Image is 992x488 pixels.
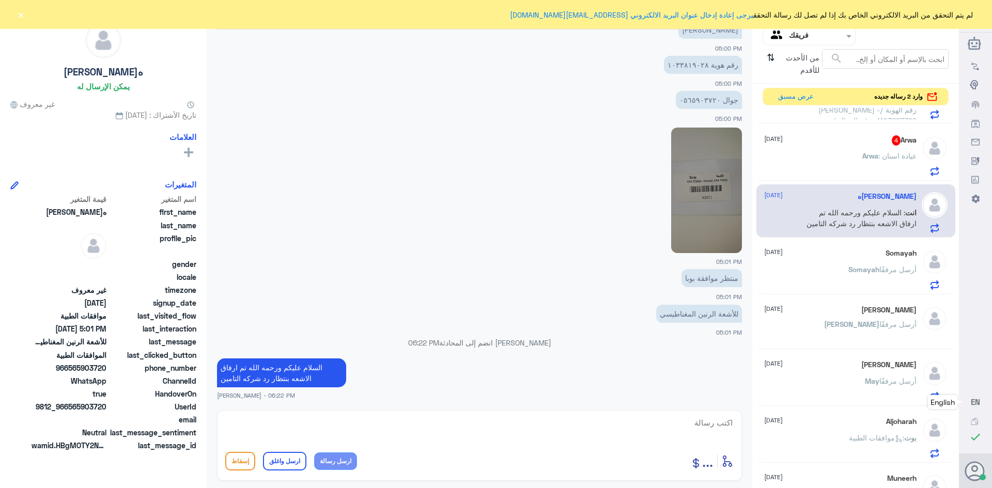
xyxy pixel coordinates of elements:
[109,350,196,360] span: last_clicked_button
[922,417,948,443] img: defaultAdmin.png
[969,431,982,443] i: check
[879,376,917,385] span: أرسل مرفقًا
[764,473,783,482] span: [DATE]
[715,45,742,52] span: 05:00 PM
[32,285,106,295] span: غير معروف
[314,452,357,470] button: ارسل رسالة
[773,88,818,105] button: عرض مسبق
[109,323,196,334] span: last_interaction
[764,247,783,257] span: [DATE]
[716,329,742,336] span: 05:01 PM
[109,440,196,451] span: last_message_id
[109,427,196,438] span: last_message_sentiment
[823,50,948,68] input: ابحث بالإسم أو المكان أو إلخ..
[779,49,822,79] span: من الأحدث للأقدم
[86,23,121,58] img: defaultAdmin.png
[32,440,106,451] span: wamid.HBgMOTY2NTY1OTAzNzIwFQIAEhggQUMxNkRCRkYzRkIyNUY1NDFENjVCRkExRTFDMUEyRDIA
[922,306,948,332] img: defaultAdmin.png
[109,207,196,217] span: first_name
[32,414,106,425] span: null
[32,427,106,438] span: 0
[109,220,196,231] span: last_name
[878,151,917,160] span: : عيادة اسنان
[764,134,783,144] span: [DATE]
[32,350,106,360] span: الموافقات الطبية
[109,363,196,373] span: phone_number
[109,310,196,321] span: last_visited_flow
[10,99,55,109] span: غير معروف
[32,323,106,334] span: 2025-09-24T14:01:55.456Z
[32,336,106,347] span: للأشعة الرنين المغناطيسي
[716,258,742,265] span: 05:01 PM
[879,265,917,274] span: أرسل مرفقًا
[848,265,879,274] span: Somayah
[861,360,917,369] h5: May Aleisa
[664,56,742,74] p: 24/9/2025, 5:00 PM
[858,192,917,201] h5: عبدالاله
[32,272,106,282] span: null
[109,272,196,282] span: locale
[879,320,917,328] span: أرسل مرفقًا
[109,233,196,257] span: profile_pic
[715,80,742,87] span: 05:00 PM
[109,375,196,386] span: ChannelId
[217,391,295,400] span: [PERSON_NAME] - 06:22 PM
[887,474,917,483] h5: Muneerh
[32,363,106,373] span: 966565903720
[892,135,901,146] span: 4
[656,305,742,323] p: 24/9/2025, 5:01 PM
[892,135,917,146] h5: Arwa
[764,304,783,313] span: [DATE]
[109,194,196,204] span: اسم المتغير
[865,376,879,385] span: May
[408,338,439,347] span: 06:22 PM
[678,21,742,39] p: 24/9/2025, 5:00 PM
[905,208,917,217] span: انت
[81,233,106,259] img: defaultAdmin.png
[32,401,106,412] span: 9812_966565903720
[922,249,948,275] img: defaultAdmin.png
[922,192,948,218] img: defaultAdmin.png
[32,310,106,321] span: موافقات الطبية
[217,358,346,387] p: 24/9/2025, 6:22 PM
[807,208,917,228] span: : السلام عليكم ورحمه الله تم ارفاق الاشعه بنتظار رد شركه التامين
[767,49,775,75] i: ⇅
[861,306,917,314] h5: Sarah
[676,91,742,109] p: 24/9/2025, 5:00 PM
[764,416,783,425] span: [DATE]
[886,417,917,426] h5: Aljoharah
[32,259,106,270] span: null
[64,66,143,78] h5: [PERSON_NAME]ه
[225,452,255,470] button: إسقاط
[862,151,878,160] span: Arwa
[16,9,26,20] button: ×
[109,388,196,399] span: HandoverOn
[217,337,742,348] p: [PERSON_NAME] انضم إلى المحادثة
[263,452,306,470] button: ارسل واغلق
[32,194,106,204] span: قيمة المتغير
[671,128,742,253] img: 1319588263158944.jpg
[165,180,196,189] h6: المتغيرات
[702,451,713,470] span: ...
[109,401,196,412] span: UserId
[931,398,955,406] span: English
[32,207,106,217] span: عبدالاله
[109,336,196,347] span: last_message
[904,433,917,442] span: بوت
[510,10,753,19] a: يرجى إعادة إدخال عنوان البريد الالكتروني [EMAIL_ADDRESS][DOMAIN_NAME]
[109,414,196,425] span: email
[764,191,783,200] span: [DATE]
[169,132,196,141] h6: العلامات
[764,359,783,368] span: [DATE]
[874,92,923,101] span: وارد 2 رساله جديده
[922,360,948,386] img: defaultAdmin.png
[510,9,973,20] span: لم يتم التحقق من البريد الالكتروني الخاص بك إذا لم تصل لك رسالة التحقق
[32,375,106,386] span: 2
[77,82,130,91] h6: يمكن الإرسال له
[109,297,196,308] span: signup_date
[32,297,106,308] span: 2025-09-24T13:58:53.658Z
[971,397,980,406] span: EN
[922,135,948,161] img: defaultAdmin.png
[849,433,904,442] span: : موافقات الطبية
[32,388,106,399] span: true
